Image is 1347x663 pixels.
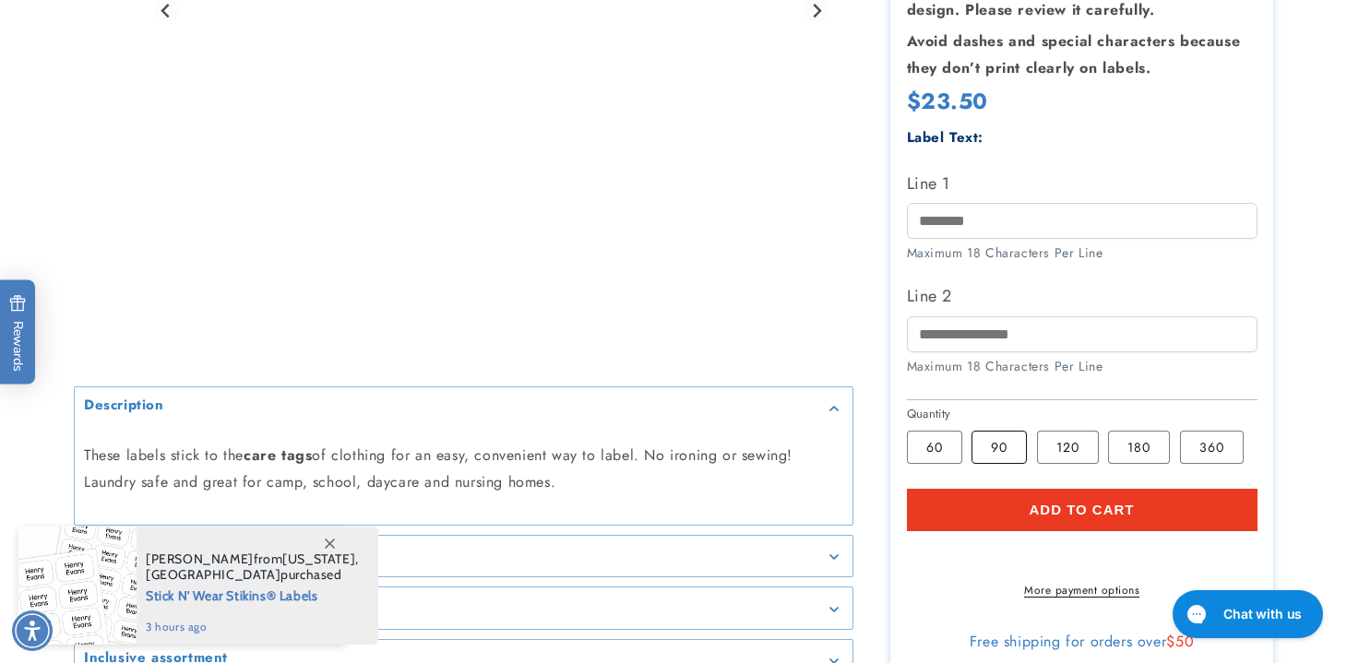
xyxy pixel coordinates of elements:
[75,536,852,577] summary: Features
[907,30,1241,78] strong: Avoid dashes and special characters because they don’t print clearly on labels.
[907,243,1258,263] div: Maximum 18 Characters Per Line
[146,551,254,567] span: [PERSON_NAME]
[146,583,359,606] span: Stick N' Wear Stikins® Labels
[12,610,53,651] div: Accessibility Menu
[972,431,1027,464] label: 90
[1037,431,1099,464] label: 120
[84,397,164,415] h2: Description
[75,587,852,629] summary: Details
[9,294,27,371] span: Rewards
[146,551,359,583] span: from , purchased
[1029,502,1134,518] span: Add to cart
[907,431,962,464] label: 60
[1108,431,1170,464] label: 180
[907,582,1258,598] a: More payment options
[1180,431,1244,464] label: 360
[84,443,843,496] p: These labels stick to the of clothing for an easy, convenient way to label. No ironing or sewing!...
[244,444,312,466] strong: care tags
[907,281,1258,311] label: Line 2
[907,405,953,423] legend: Quantity
[907,489,1258,531] button: Add to cart
[146,619,359,635] span: 3 hours ago
[907,169,1258,198] label: Line 1
[907,87,989,115] span: $23.50
[75,387,852,429] summary: Description
[146,566,280,583] span: [GEOGRAPHIC_DATA]
[282,551,355,567] span: [US_STATE]
[907,633,1258,651] div: Free shipping for orders over
[907,357,1258,376] div: Maximum 18 Characters Per Line
[1163,584,1329,645] iframe: Gorgias live chat messenger
[907,127,984,148] label: Label Text:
